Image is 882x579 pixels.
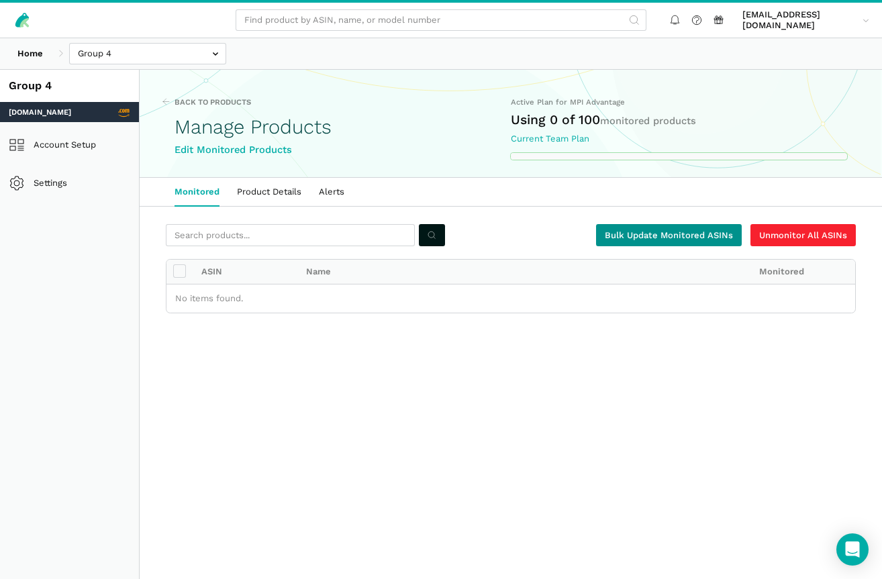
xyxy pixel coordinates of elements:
[738,7,874,34] a: [EMAIL_ADDRESS][DOMAIN_NAME]
[166,224,415,246] input: Search products...
[228,178,310,206] a: Product Details
[9,43,52,65] a: Home
[193,260,297,284] div: ASIN
[310,178,353,206] a: Alerts
[9,107,71,117] span: [DOMAIN_NAME]
[175,142,511,158] div: Edit Monitored Products
[750,224,856,246] a: Unmonitor All ASINs
[600,115,696,127] span: monitored products
[175,116,511,138] h1: Manage Products
[836,533,869,566] div: Open Intercom Messenger
[162,97,252,107] a: Back to Products
[750,260,855,284] div: Monitored
[9,78,130,94] div: Group 4
[511,97,847,107] div: Active Plan for MPI Advantage
[297,260,750,284] div: Name
[166,178,228,206] a: Monitored
[742,9,858,32] span: [EMAIL_ADDRESS][DOMAIN_NAME]
[175,97,251,107] span: Back to Products
[236,9,646,32] input: Find product by ASIN, name, or model number
[69,43,226,65] input: Group 4
[166,284,855,313] div: No items found.
[596,224,742,246] a: Bulk Update Monitored ASINs
[511,134,735,144] div: Current Team Plan
[511,112,696,127] span: Using 0 of 100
